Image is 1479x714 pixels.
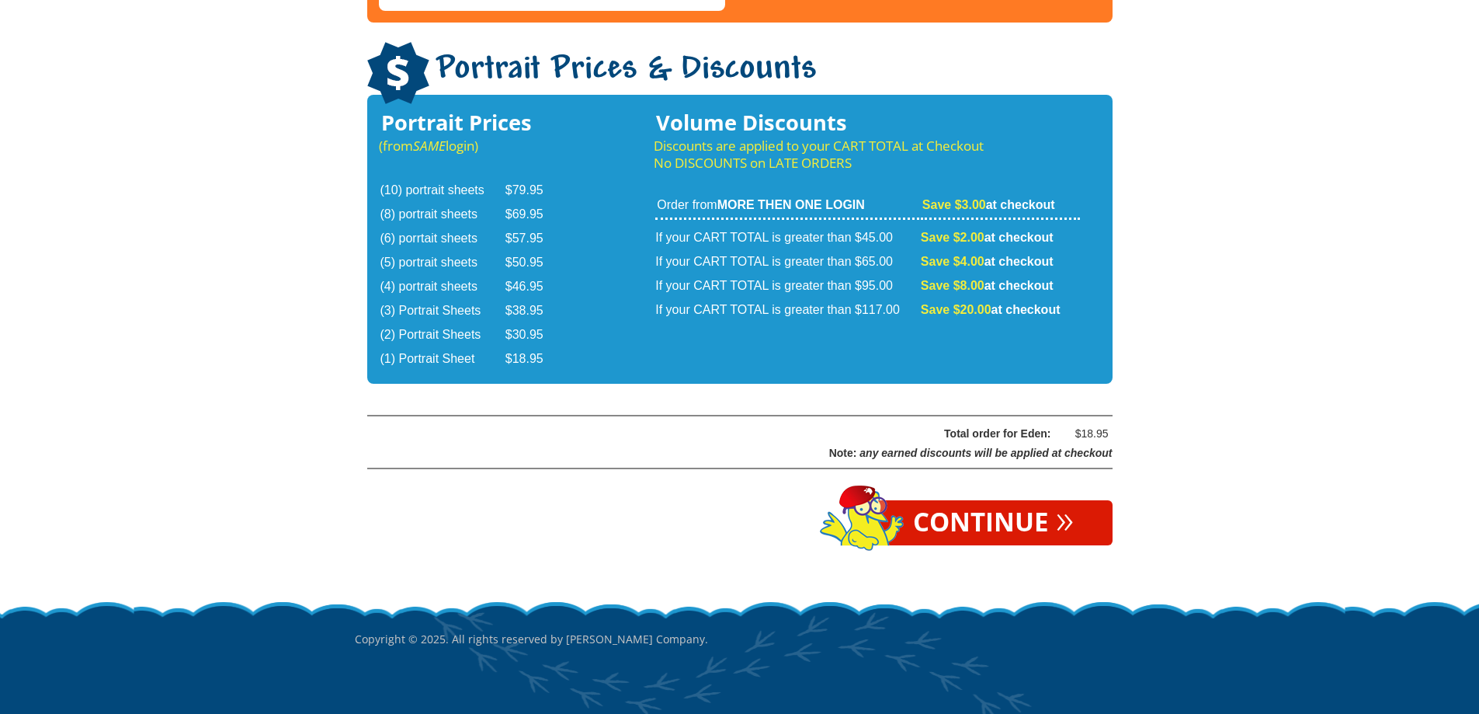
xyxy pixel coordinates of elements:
strong: at checkout [921,255,1054,268]
td: $69.95 [505,204,563,226]
td: If your CART TOTAL is greater than $45.00 [655,221,919,249]
td: $79.95 [505,179,563,202]
td: If your CART TOTAL is greater than $117.00 [655,299,919,322]
strong: at checkout [921,279,1054,292]
td: $18.95 [505,348,563,371]
td: $46.95 [505,276,563,298]
td: $57.95 [505,228,563,250]
td: (8) portrait sheets [380,204,504,226]
td: $30.95 [505,324,563,347]
span: Save $4.00 [921,255,984,268]
td: (2) Portrait Sheets [380,324,504,347]
div: $18.95 [1062,424,1109,444]
p: (from login) [379,138,564,155]
p: Copyright © 2025. All rights reserved by [PERSON_NAME] Company. [355,600,1125,679]
strong: at checkout [921,303,1061,316]
td: $38.95 [505,300,563,322]
td: If your CART TOTAL is greater than $65.00 [655,251,919,273]
strong: MORE THEN ONE LOGIN [717,198,865,211]
strong: at checkout [922,198,1055,211]
h3: Volume Discounts [654,114,1081,131]
td: (1) Portrait Sheet [380,348,504,371]
td: $50.95 [505,252,563,274]
td: (5) portrait sheets [380,252,504,274]
p: Discounts are applied to your CART TOTAL at Checkout No DISCOUNTS on LATE ORDERS [654,138,1081,172]
a: Continue» [874,500,1113,545]
td: (3) Portrait Sheets [380,300,504,322]
td: Order from [655,197,919,220]
td: (10) portrait sheets [380,179,504,202]
div: Total order for Eden: [407,424,1051,444]
em: SAME [413,137,446,155]
h1: Portrait Prices & Discounts [367,42,1113,106]
td: (4) portrait sheets [380,276,504,298]
span: Save $3.00 [922,198,986,211]
span: » [1056,510,1074,527]
td: (6) porrtait sheets [380,228,504,250]
h3: Portrait Prices [379,114,564,131]
td: If your CART TOTAL is greater than $95.00 [655,275,919,298]
strong: at checkout [921,231,1054,244]
span: Save $20.00 [921,303,991,316]
span: Note: [829,447,857,459]
span: any earned discounts will be applied at checkout [859,447,1112,459]
span: Save $2.00 [921,231,984,244]
span: Save $8.00 [921,279,984,292]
